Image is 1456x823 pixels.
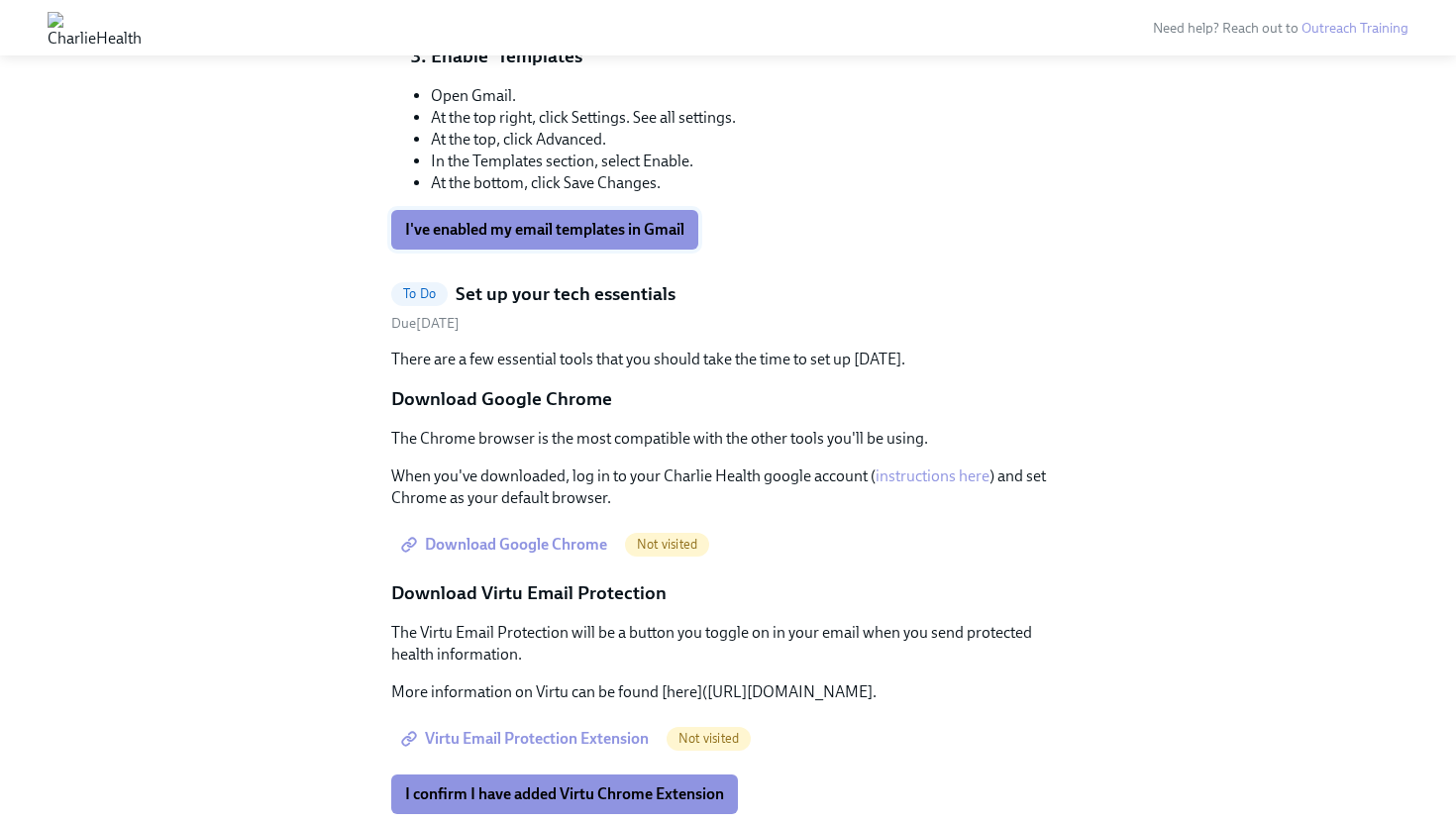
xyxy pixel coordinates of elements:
[405,535,607,555] span: Download Google Chrome
[391,315,460,332] span: Tuesday, October 7th 2025, 10:00 am
[391,465,1065,509] p: When you've downloaded, log in to your Charlie Health google account ( ) and set Chrome as your d...
[391,386,1065,412] p: Download Google Chrome
[405,220,684,240] span: I've enabled my email templates in Gmail
[1301,20,1408,37] a: Outreach Training
[48,12,142,44] img: CharlieHealth
[391,580,1065,606] p: Download Virtu Email Protection
[876,466,989,485] a: instructions here
[667,731,751,746] span: Not visited
[431,44,1065,69] li: Enable 'Templates'
[391,210,698,250] button: I've enabled my email templates in Gmail
[391,622,1065,666] p: The Virtu Email Protection will be a button you toggle on in your email when you send protected h...
[391,286,448,301] span: To Do
[431,151,1065,172] li: In the Templates section, select Enable.
[391,349,1065,370] p: There are a few essential tools that you should take the time to set up [DATE].
[391,681,1065,703] p: More information on Virtu can be found [here]([URL][DOMAIN_NAME].
[431,129,1065,151] li: At the top, click Advanced.
[1153,20,1408,37] span: Need help? Reach out to
[456,281,676,307] h5: Set up your tech essentials
[391,719,663,759] a: Virtu Email Protection Extension
[431,107,1065,129] li: At the top right, click Settings. See all settings.
[431,172,1065,194] li: At the bottom, click Save Changes.
[405,729,649,749] span: Virtu Email Protection Extension
[391,428,1065,450] p: The Chrome browser is the most compatible with the other tools you'll be using.
[391,281,1065,334] a: To DoSet up your tech essentialsDue[DATE]
[391,525,621,565] a: Download Google Chrome
[391,774,738,814] button: I confirm I have added Virtu Chrome Extension
[405,784,724,804] span: I confirm I have added Virtu Chrome Extension
[431,85,1065,107] li: Open Gmail.
[625,537,709,552] span: Not visited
